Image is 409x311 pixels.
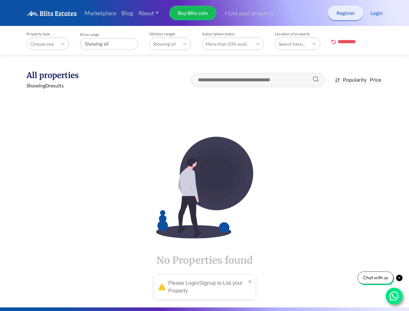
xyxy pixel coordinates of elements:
span: Showing 0 results [27,82,64,88]
div: Showing all [80,38,138,50]
div: Please Login/Signup to List your Property [168,279,246,295]
label: Subscription status [202,31,264,36]
a: Marketplace [82,6,119,20]
h1: No Properties found [27,238,383,266]
h1: All properties [27,70,110,80]
a: Buy Blits coin [169,6,216,20]
label: Price range [80,32,138,37]
div: Chat with us [358,271,393,284]
label: Dilution ranges [149,31,191,36]
a: + List your property [216,9,274,17]
label: Property type [27,31,69,36]
label: Location of property [275,31,320,36]
a: About [136,6,162,20]
img: logo.6a08bd47fd1234313fe35534c588d03a.svg [27,11,77,16]
a: Login [370,9,383,17]
div: Popularity [343,76,367,84]
a: Blog [119,6,136,20]
a: Register [328,6,363,20]
button: close [248,277,253,285]
div: Price [370,76,381,84]
img: EmptyImage [156,137,253,238]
